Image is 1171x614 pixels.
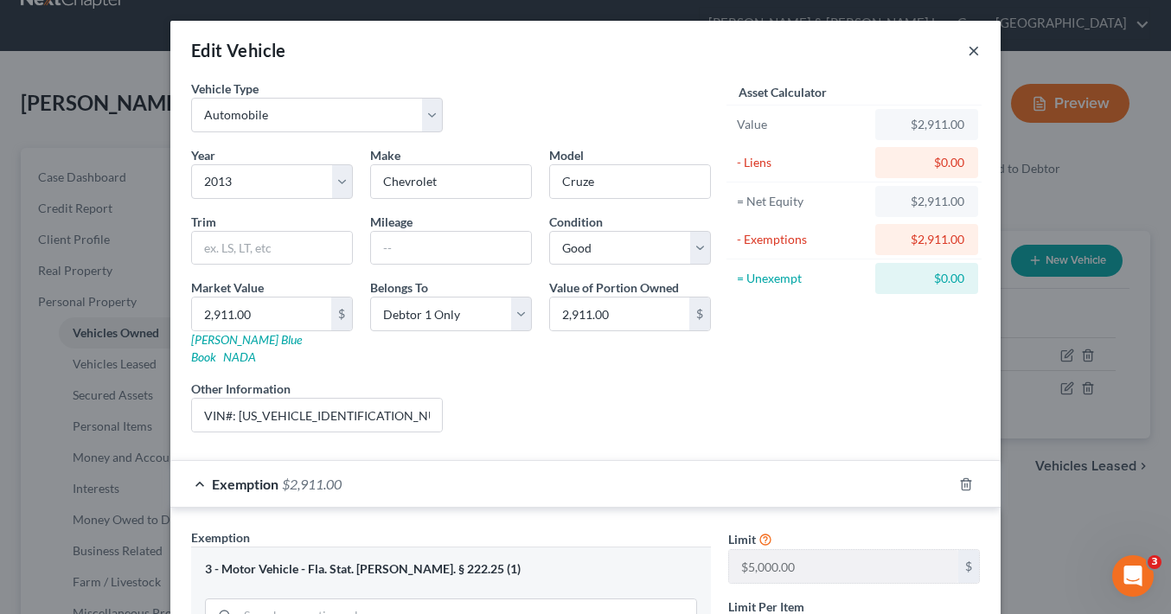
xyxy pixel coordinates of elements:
[212,476,278,492] span: Exemption
[549,213,603,231] label: Condition
[889,231,964,248] div: $2,911.00
[737,270,867,287] div: = Unexempt
[192,232,352,265] input: ex. LS, LT, etc
[737,231,867,248] div: - Exemptions
[728,532,756,547] span: Limit
[729,550,958,583] input: --
[737,154,867,171] div: - Liens
[1112,555,1154,597] iframe: Intercom live chat
[191,80,259,98] label: Vehicle Type
[1148,555,1161,569] span: 3
[889,116,964,133] div: $2,911.00
[331,297,352,330] div: $
[370,280,428,295] span: Belongs To
[205,561,697,578] div: 3 - Motor Vehicle - Fla. Stat. [PERSON_NAME]. § 222.25 (1)
[737,116,867,133] div: Value
[192,399,442,432] input: (optional)
[739,83,827,101] label: Asset Calculator
[889,154,964,171] div: $0.00
[370,213,413,231] label: Mileage
[191,278,264,297] label: Market Value
[191,332,302,364] a: [PERSON_NAME] Blue Book
[371,232,531,265] input: --
[549,278,679,297] label: Value of Portion Owned
[223,349,256,364] a: NADA
[550,165,710,198] input: ex. Altima
[737,193,867,210] div: = Net Equity
[889,193,964,210] div: $2,911.00
[689,297,710,330] div: $
[371,165,531,198] input: ex. Nissan
[282,476,342,492] span: $2,911.00
[192,297,331,330] input: 0.00
[549,146,584,164] label: Model
[191,146,215,164] label: Year
[370,148,400,163] span: Make
[968,40,980,61] button: ×
[191,213,216,231] label: Trim
[958,550,979,583] div: $
[889,270,964,287] div: $0.00
[191,38,286,62] div: Edit Vehicle
[191,530,250,545] span: Exemption
[191,380,291,398] label: Other Information
[550,297,689,330] input: 0.00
